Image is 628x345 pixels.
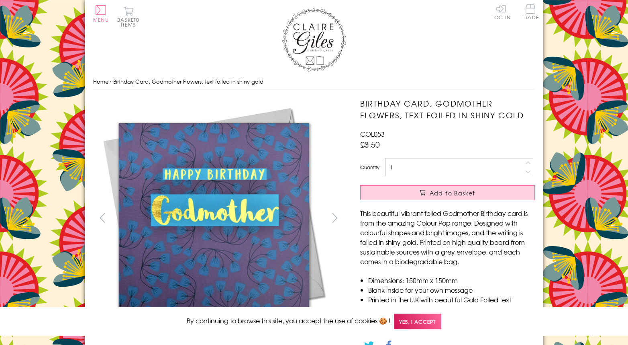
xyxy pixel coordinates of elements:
span: Menu [93,16,109,23]
span: Add to Basket [430,189,475,197]
li: Dimensions: 150mm x 150mm [368,275,535,285]
span: › [110,78,112,85]
span: COL053 [360,129,385,139]
span: £3.50 [360,139,380,150]
h1: Birthday Card, Godmother Flowers, text foiled in shiny gold [360,98,535,121]
button: Add to Basket [360,185,535,200]
span: Trade [522,4,539,20]
span: 0 items [121,16,139,28]
button: Basket0 items [117,6,139,27]
a: Trade [522,4,539,21]
button: next [326,209,344,227]
p: This beautiful vibrant foiled Godmother Birthday card is from the amazing Colour Pop range. Desig... [360,208,535,266]
a: Home [93,78,108,85]
button: prev [93,209,111,227]
li: Comes cello wrapped in Compostable bag [368,304,535,314]
span: Birthday Card, Godmother Flowers, text foiled in shiny gold [113,78,263,85]
button: Menu [93,5,109,22]
nav: breadcrumbs [93,74,535,90]
img: Birthday Card, Godmother Flowers, text foiled in shiny gold [344,98,585,339]
img: Claire Giles Greetings Cards [282,8,346,72]
a: Log In [491,4,511,20]
li: Printed in the U.K with beautiful Gold Foiled text [368,295,535,304]
li: Blank inside for your own message [368,285,535,295]
img: Birthday Card, Godmother Flowers, text foiled in shiny gold [93,98,334,339]
span: Yes, I accept [394,314,441,329]
label: Quantity [360,164,379,171]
